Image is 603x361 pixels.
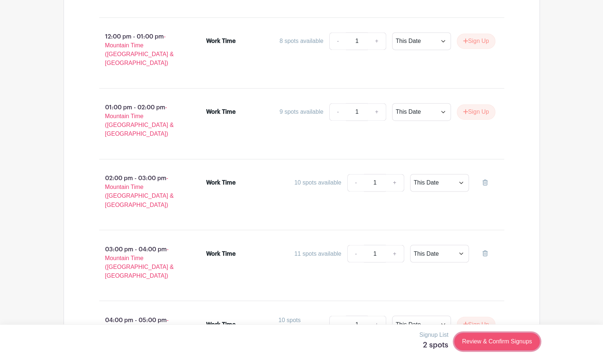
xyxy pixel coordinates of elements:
[206,37,236,45] div: Work Time
[87,242,195,283] p: 03:00 pm - 04:00 pm
[367,103,386,121] a: +
[294,249,341,258] div: 11 spots available
[385,174,404,192] a: +
[279,316,323,333] div: 10 spots available
[280,37,323,45] div: 8 spots available
[206,320,236,329] div: Work Time
[329,316,346,333] a: -
[419,331,448,339] p: Signup List
[206,249,236,258] div: Work Time
[87,313,195,354] p: 04:00 pm - 05:00 pm
[294,178,341,187] div: 10 spots available
[347,245,364,262] a: -
[385,245,404,262] a: +
[367,32,386,50] a: +
[457,317,495,332] button: Sign Up
[419,341,448,350] h5: 2 spots
[105,175,174,208] span: - Mountain Time ([GEOGRAPHIC_DATA] & [GEOGRAPHIC_DATA])
[105,104,174,137] span: - Mountain Time ([GEOGRAPHIC_DATA] & [GEOGRAPHIC_DATA])
[347,174,364,192] a: -
[457,33,495,49] button: Sign Up
[367,316,386,333] a: +
[105,33,174,66] span: - Mountain Time ([GEOGRAPHIC_DATA] & [GEOGRAPHIC_DATA])
[206,107,236,116] div: Work Time
[454,333,539,350] a: Review & Confirm Signups
[280,107,323,116] div: 9 spots available
[87,100,195,141] p: 01:00 pm - 02:00 pm
[87,171,195,212] p: 02:00 pm - 03:00 pm
[329,32,346,50] a: -
[105,246,174,278] span: - Mountain Time ([GEOGRAPHIC_DATA] & [GEOGRAPHIC_DATA])
[457,104,495,120] button: Sign Up
[206,178,236,187] div: Work Time
[87,29,195,70] p: 12:00 pm - 01:00 pm
[329,103,346,121] a: -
